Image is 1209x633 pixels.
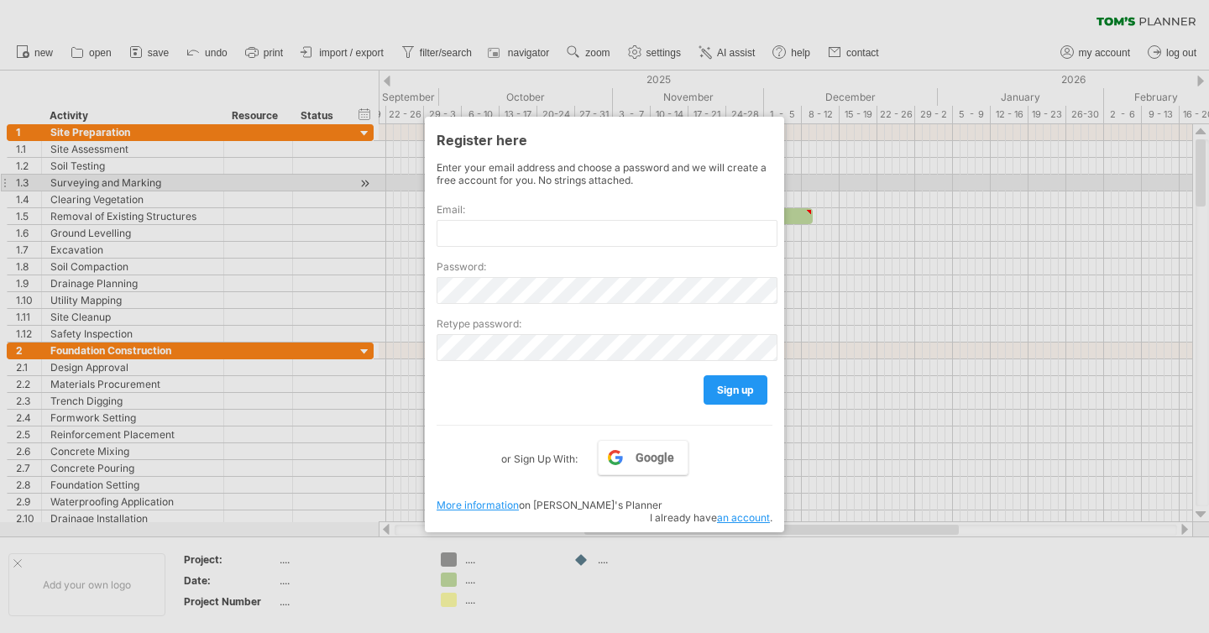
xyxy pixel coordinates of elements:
[437,499,519,511] a: More information
[717,511,770,524] a: an account
[437,124,772,154] div: Register here
[437,203,772,216] label: Email:
[650,511,772,524] span: I already have .
[717,384,754,396] span: sign up
[437,260,772,273] label: Password:
[598,440,688,475] a: Google
[636,451,674,464] span: Google
[501,440,578,468] label: or Sign Up With:
[704,375,767,405] a: sign up
[437,317,772,330] label: Retype password:
[437,161,772,186] div: Enter your email address and choose a password and we will create a free account for you. No stri...
[437,499,662,511] span: on [PERSON_NAME]'s Planner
